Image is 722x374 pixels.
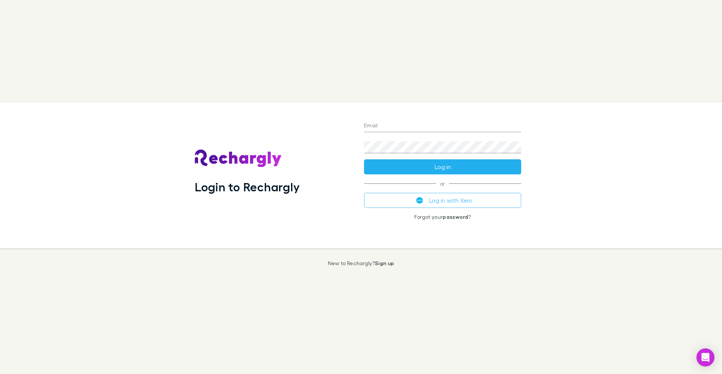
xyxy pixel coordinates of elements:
[364,214,521,220] p: Forgot your ?
[375,260,394,266] a: Sign up
[195,150,282,168] img: Rechargly's Logo
[328,260,394,266] p: New to Rechargly?
[364,193,521,208] button: Log in with Xero
[364,183,521,184] span: or
[696,348,714,366] div: Open Intercom Messenger
[416,197,423,204] img: Xero's logo
[364,159,521,174] button: Log in
[443,214,468,220] a: password
[195,180,300,194] h1: Login to Rechargly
